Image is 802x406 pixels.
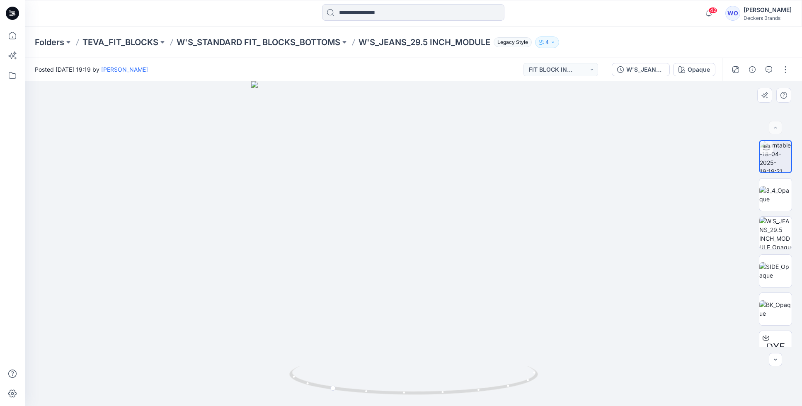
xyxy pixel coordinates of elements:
[673,63,715,76] button: Opaque
[494,37,532,47] span: Legacy Style
[759,186,792,203] img: 3_4_Opaque
[759,262,792,280] img: SIDE_Opaque
[626,65,664,74] div: W'S_JEANS_29.5 INCH_MODULE
[177,36,340,48] a: W'S_STANDARD FIT_ BLOCKS_BOTTOMS
[688,65,710,74] div: Opaque
[545,38,549,47] p: 4
[759,217,792,249] img: W'S_JEANS_29.5 INCH_MODULE_Opaque
[766,340,785,355] span: DXF
[746,63,759,76] button: Details
[760,141,791,172] img: turntable-18-04-2025-19:19:21
[744,5,792,15] div: [PERSON_NAME]
[82,36,158,48] a: TEVA_FIT_BLOCKS
[535,36,559,48] button: 4
[725,6,740,21] div: WO
[744,15,792,21] div: Deckers Brands
[612,63,670,76] button: W'S_JEANS_29.5 INCH_MODULE
[101,66,148,73] a: [PERSON_NAME]
[708,7,717,14] span: 42
[759,300,792,318] img: BK_Opaque
[359,36,490,48] p: W'S_JEANS_29.5 INCH_MODULE
[35,36,64,48] a: Folders
[35,65,148,74] span: Posted [DATE] 19:19 by
[490,36,532,48] button: Legacy Style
